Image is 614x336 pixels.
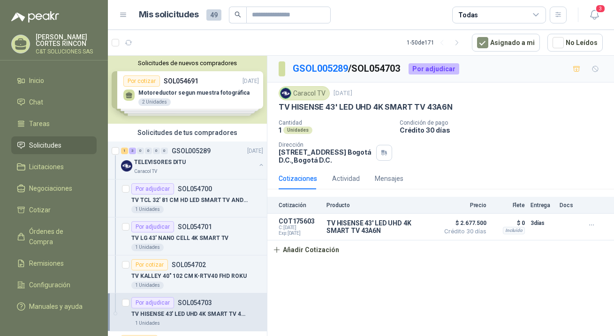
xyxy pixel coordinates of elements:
[131,206,164,213] div: 1 Unidades
[283,127,312,134] div: Unidades
[131,259,168,270] div: Por cotizar
[247,147,263,156] p: [DATE]
[11,201,97,219] a: Cotizar
[121,160,132,172] img: Company Logo
[139,8,199,22] h1: Mis solicitudes
[492,217,525,229] p: $ 0
[131,297,174,308] div: Por adjudicar
[279,173,317,184] div: Cotizaciones
[11,93,97,111] a: Chat
[293,61,401,76] p: / SOL054703
[11,254,97,272] a: Remisiones
[279,142,372,148] p: Dirección
[131,282,164,289] div: 1 Unidades
[547,34,603,52] button: No Leídos
[29,258,64,269] span: Remisiones
[29,205,51,215] span: Cotizar
[440,229,486,234] span: Crédito 30 días
[29,280,70,290] span: Configuración
[279,119,392,126] p: Cantidad
[172,261,206,268] p: SOL054702
[458,10,478,20] div: Todas
[112,60,263,67] button: Solicitudes de nuevos compradores
[29,301,83,312] span: Manuales y ayuda
[153,148,160,154] div: 0
[407,35,464,50] div: 1 - 50 de 171
[161,148,168,154] div: 0
[280,88,291,98] img: Company Logo
[131,320,164,327] div: 1 Unidades
[134,158,186,167] p: TELEVISORES DITU
[29,183,72,194] span: Negociaciones
[11,298,97,315] a: Manuales y ayuda
[531,202,554,209] p: Entrega
[108,255,267,293] a: Por cotizarSOL054702TV KALLEY 40" 102 CM K-RTV40 FHD ROKU1 Unidades
[440,202,486,209] p: Precio
[440,217,486,229] span: $ 2.677.500
[400,119,610,126] p: Condición de pago
[36,49,97,54] p: C&T SOLUCIONES SAS
[279,217,321,225] p: COT175603
[137,148,144,154] div: 0
[108,293,267,331] a: Por adjudicarSOL054703TV HISENSE 43' LED UHD 4K SMART TV 43A6N1 Unidades
[121,148,128,154] div: 1
[279,225,321,231] span: C: [DATE]
[11,276,97,294] a: Configuración
[129,148,136,154] div: 3
[134,168,157,175] p: Caracol TV
[29,162,64,172] span: Licitaciones
[492,202,525,209] p: Flete
[131,183,174,194] div: Por adjudicar
[178,186,212,192] p: SOL054700
[400,126,610,134] p: Crédito 30 días
[409,63,459,75] div: Por adjudicar
[11,72,97,90] a: Inicio
[131,244,164,251] div: 1 Unidades
[279,148,372,164] p: [STREET_ADDRESS] Bogotá D.C. , Bogotá D.C.
[334,89,352,98] p: [DATE]
[586,7,603,23] button: 3
[326,219,434,234] p: TV HISENSE 43' LED UHD 4K SMART TV 43A6N
[11,11,59,22] img: Logo peakr
[131,234,228,243] p: TV LG 43' NANO CELL 4K SMART TV
[279,86,330,100] div: Caracol TV
[29,97,43,107] span: Chat
[531,217,554,229] p: 3 días
[29,119,50,129] span: Tareas
[172,148,211,154] p: GSOL005289
[11,158,97,176] a: Licitaciones
[279,126,281,134] p: 1
[178,299,212,306] p: SOL054703
[108,56,267,124] div: Solicitudes de nuevos compradoresPor cotizarSOL054691[DATE] Motoreductor segun muestra fotográfic...
[503,227,525,234] div: Incluido
[131,272,247,281] p: TV KALLEY 40" 102 CM K-RTV40 FHD ROKU
[108,217,267,255] a: Por adjudicarSOL054701TV LG 43' NANO CELL 4K SMART TV1 Unidades
[131,221,174,232] div: Por adjudicar
[375,173,403,184] div: Mensajes
[108,179,267,217] a: Por adjudicarSOL054700TV TCL 32' 81 CM HD LED SMART TV ANDROID1 Unidades
[131,310,248,319] p: TV HISENSE 43' LED UHD 4K SMART TV 43A6N
[472,34,540,52] button: Asignado a mi
[29,226,88,247] span: Órdenes de Compra
[206,9,221,21] span: 49
[36,34,97,47] p: [PERSON_NAME] CORTES RINCON
[279,202,321,209] p: Cotización
[131,196,248,205] p: TV TCL 32' 81 CM HD LED SMART TV ANDROID
[279,231,321,236] span: Exp: [DATE]
[267,240,344,259] button: Añadir Cotización
[293,63,348,74] a: GSOL005289
[29,140,61,150] span: Solicitudes
[108,124,267,142] div: Solicitudes de tus compradores
[326,202,434,209] p: Producto
[145,148,152,154] div: 0
[11,115,97,133] a: Tareas
[560,202,578,209] p: Docs
[11,223,97,251] a: Órdenes de Compra
[11,136,97,154] a: Solicitudes
[29,75,44,86] span: Inicio
[121,145,265,175] a: 1 3 0 0 0 0 GSOL005289[DATE] Company LogoTELEVISORES DITUCaracol TV
[235,11,241,18] span: search
[595,4,606,13] span: 3
[11,179,97,197] a: Negociaciones
[178,224,212,230] p: SOL054701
